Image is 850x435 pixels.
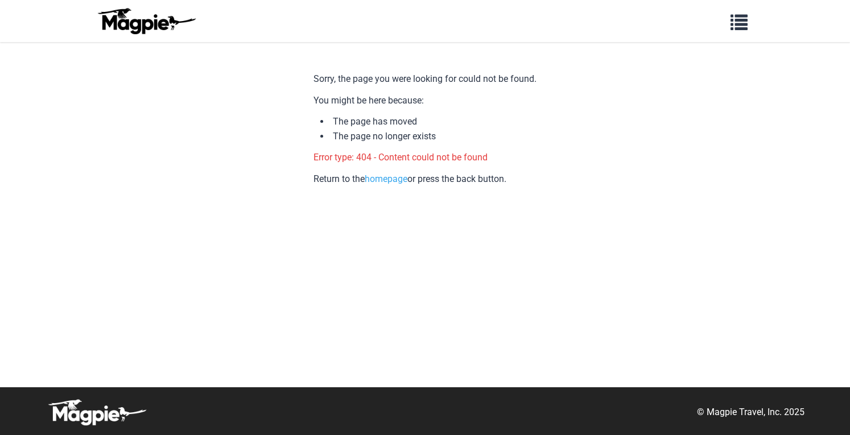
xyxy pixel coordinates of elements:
[697,405,804,420] p: © Magpie Travel, Inc. 2025
[313,150,537,165] p: Error type: 404 - Content could not be found
[320,114,537,129] li: The page has moved
[365,173,407,184] a: homepage
[95,7,197,35] img: logo-ab69f6fb50320c5b225c76a69d11143b.png
[320,129,537,144] li: The page no longer exists
[313,93,537,108] p: You might be here because:
[313,172,537,187] p: Return to the or press the back button.
[46,399,148,426] img: logo-white-d94fa1abed81b67a048b3d0f0ab5b955.png
[313,72,537,86] p: Sorry, the page you were looking for could not be found.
